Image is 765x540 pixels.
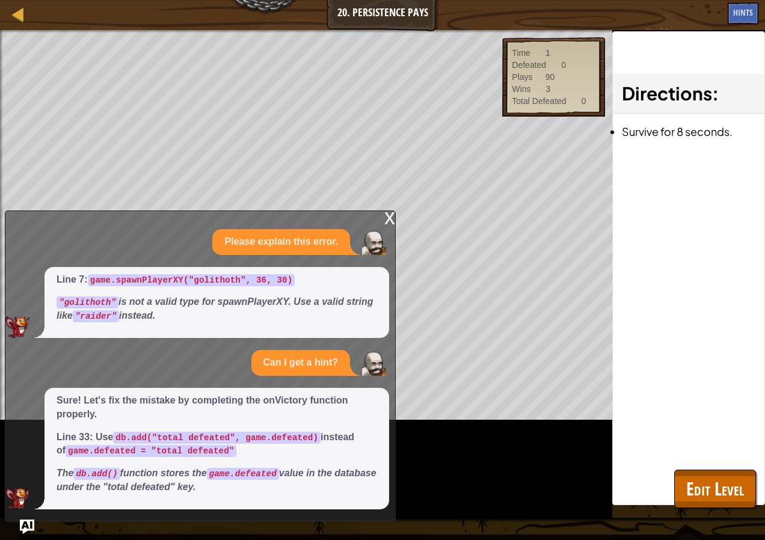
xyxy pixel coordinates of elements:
p: Sure! Let's fix the mistake by completing the onVictory function properly. [57,394,377,422]
p: Please explain this error. [224,235,338,249]
div: 1 [545,47,550,59]
img: AI [5,316,29,338]
span: Directions [622,82,712,105]
li: Survive for 8 seconds. [622,123,755,140]
img: Player [362,231,386,255]
code: game.defeated [207,468,279,480]
img: Player [362,352,386,376]
div: Total Defeated [512,95,566,107]
div: x [384,211,395,223]
div: 3 [546,83,551,95]
p: Line 7: [57,273,377,287]
code: game.defeated = "total defeated" [66,445,236,457]
code: "golithoth" [57,296,118,308]
p: Line 33: Use instead of [57,431,377,458]
code: db.add("total defeated", game.defeated) [113,432,321,444]
img: AI [5,488,29,509]
em: The function stores the value in the database under the "total defeated" key. [57,468,376,492]
div: Plays [512,71,532,83]
div: 0 [561,59,566,71]
div: 0 [582,95,586,107]
h3: : [622,80,755,107]
div: Defeated [512,59,546,71]
span: Hints [733,7,753,18]
p: Can I get a hint? [263,356,338,370]
div: Wins [512,83,530,95]
div: Time [512,47,530,59]
code: game.spawnPlayerXY("golithoth", 36, 30) [88,274,295,286]
button: Ask AI [20,520,34,534]
code: db.add() [73,468,120,480]
span: Edit Level [686,476,744,501]
em: is not a valid type for spawnPlayerXY. Use a valid string like instead. [57,296,373,321]
button: Edit Level [674,470,756,508]
div: 90 [545,71,555,83]
code: "raider" [73,310,119,322]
